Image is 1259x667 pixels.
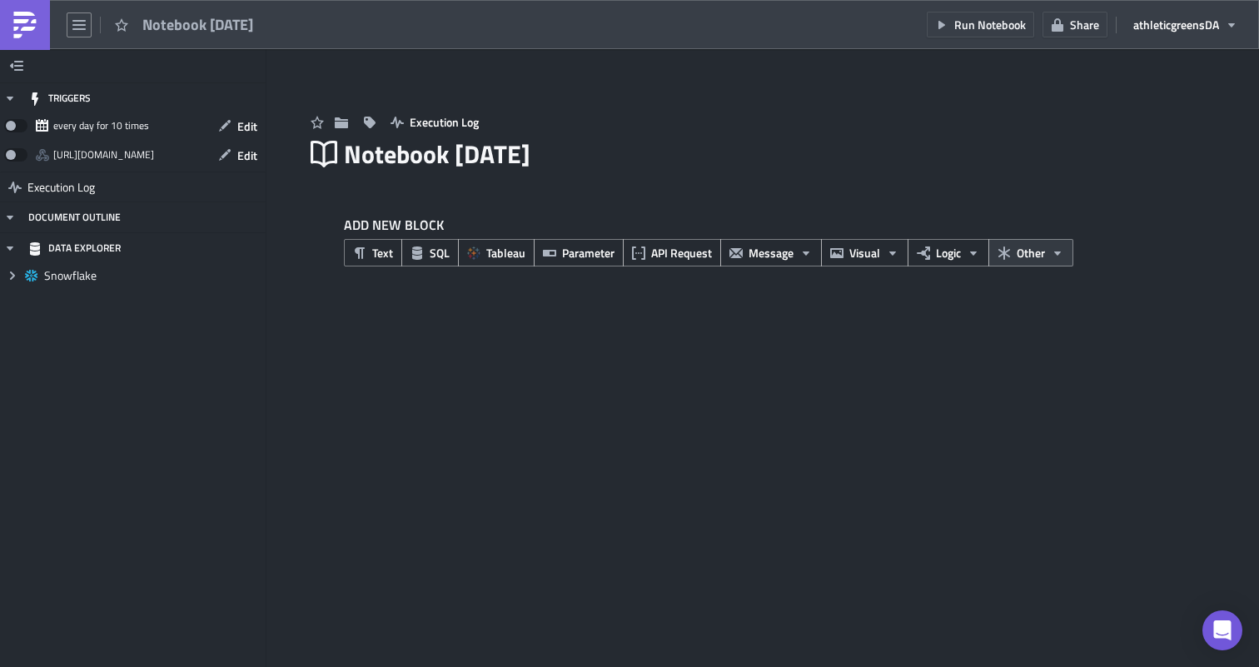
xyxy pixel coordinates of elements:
[210,113,266,139] button: Edit
[651,244,712,261] span: API Request
[12,12,38,38] img: PushMetrics
[142,15,255,34] span: Notebook [DATE]
[849,244,880,261] span: Visual
[53,113,149,138] div: every day for 10 times
[372,244,393,261] span: Text
[210,142,266,168] button: Edit
[344,239,402,266] button: Text
[821,239,908,266] button: Visual
[623,239,721,266] button: API Request
[1202,610,1242,650] div: Open Intercom Messenger
[927,12,1034,37] button: Run Notebook
[458,239,535,266] button: Tableau
[486,244,525,261] span: Tableau
[410,113,479,131] span: Execution Log
[954,16,1026,33] span: Run Notebook
[430,244,450,261] span: SQL
[720,239,822,266] button: Message
[1133,16,1219,33] span: athleticgreens DA
[1125,12,1247,37] button: athleticgreensDA
[44,268,261,283] span: Snowflake
[28,83,91,113] div: TRIGGERS
[237,117,257,135] span: Edit
[1043,12,1107,37] button: Share
[382,109,487,135] button: Execution Log
[908,239,989,266] button: Logic
[534,239,624,266] button: Parameter
[401,239,459,266] button: SQL
[988,239,1073,266] button: Other
[27,172,95,202] span: Execution Log
[237,147,257,164] span: Edit
[1070,16,1099,33] span: Share
[344,215,1221,235] label: ADD NEW BLOCK
[344,138,532,170] span: Notebook [DATE]
[562,244,615,261] span: Parameter
[53,142,154,167] div: https://pushmetrics.io/api/v1/report/RelZ7bgoQW/webhook?token=112efbbdf22a4aa7a09f7bed78f551f6
[936,244,961,261] span: Logic
[1017,244,1045,261] span: Other
[749,244,794,261] span: Message
[28,233,121,263] div: DATA EXPLORER
[28,202,121,232] div: DOCUMENT OUTLINE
